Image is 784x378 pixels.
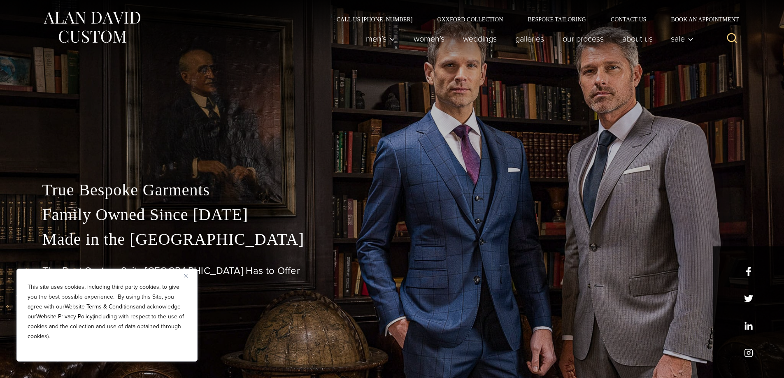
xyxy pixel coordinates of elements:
nav: Primary Navigation [357,30,698,47]
a: Book an Appointment [658,16,742,22]
h1: The Best Custom Suits [GEOGRAPHIC_DATA] Has to Offer [42,265,742,277]
a: Galleries [506,30,553,47]
a: weddings [454,30,506,47]
p: This site uses cookies, including third party cookies, to give you the best possible experience. ... [28,282,186,341]
button: Close [184,271,194,281]
a: Bespoke Tailoring [515,16,598,22]
a: Women’s [404,30,454,47]
button: View Search Form [722,29,742,49]
a: Our Process [553,30,613,47]
img: Alan David Custom [42,9,141,46]
a: Contact Us [598,16,659,22]
a: Call Us [PHONE_NUMBER] [324,16,425,22]
span: Sale [671,35,693,43]
span: Men’s [366,35,395,43]
a: Website Terms & Conditions [65,302,136,311]
a: About Us [613,30,662,47]
a: Oxxford Collection [425,16,515,22]
nav: Secondary Navigation [324,16,742,22]
img: Close [184,274,188,278]
p: True Bespoke Garments Family Owned Since [DATE] Made in the [GEOGRAPHIC_DATA] [42,178,742,252]
a: Website Privacy Policy [36,312,93,321]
